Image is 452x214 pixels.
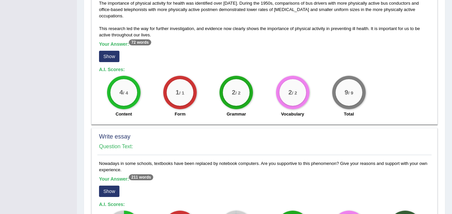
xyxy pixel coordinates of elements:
small: / 1 [179,90,184,95]
button: Show [99,186,119,197]
label: Total [344,111,354,117]
sup: 72 words [129,39,151,45]
button: Show [99,51,119,62]
label: Content [116,111,132,117]
b: A.I. Scores: [99,67,125,72]
sup: 211 words [129,174,153,180]
small: / 2 [236,90,241,95]
small: / 9 [348,90,353,95]
b: Your Answer: [99,41,151,47]
h4: Question Text: [99,144,430,150]
b: A.I. Scores: [99,202,125,207]
big: 2 [288,88,292,96]
h2: Write essay [99,134,430,140]
label: Form [175,111,186,117]
label: Grammar [227,111,246,117]
big: 1 [176,88,179,96]
small: / 4 [123,90,128,95]
big: 4 [119,88,123,96]
b: Your Answer: [99,176,153,182]
big: 2 [232,88,236,96]
label: Vocabulary [281,111,304,117]
small: / 2 [292,90,297,95]
big: 9 [345,88,348,96]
